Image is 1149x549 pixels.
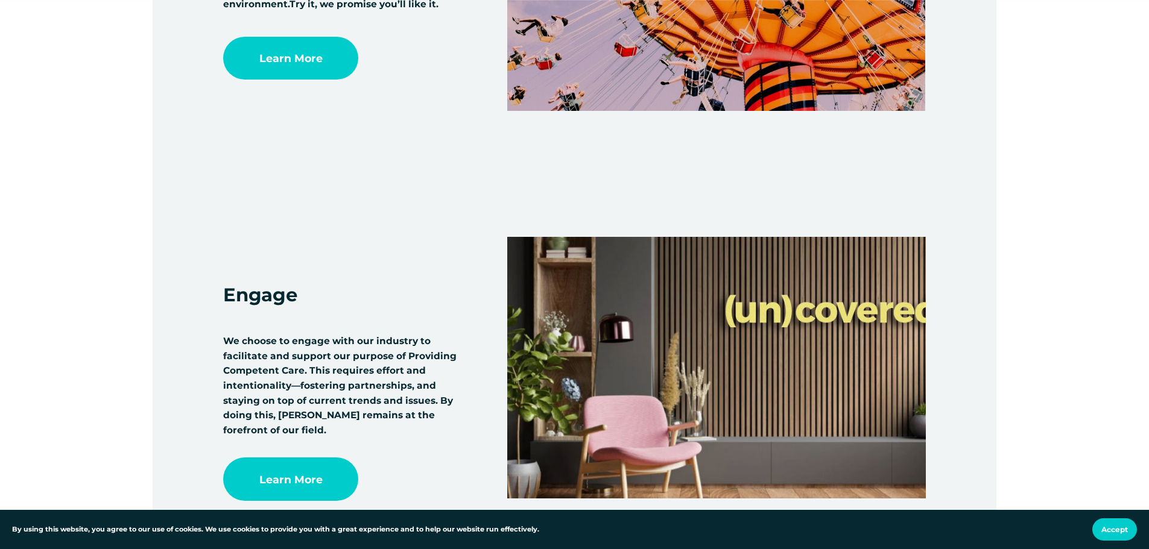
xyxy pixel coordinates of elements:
[1092,518,1137,541] button: Accept
[223,37,358,80] a: Learn more
[223,284,429,306] h3: Engage
[223,335,459,436] strong: We choose to engage with our industry to facilitate and support our purpose of Providing Competen...
[12,524,539,535] p: By using this website, you agree to our use of cookies. We use cookies to provide you with a grea...
[1101,525,1128,534] span: Accept
[223,457,358,500] a: Learn more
